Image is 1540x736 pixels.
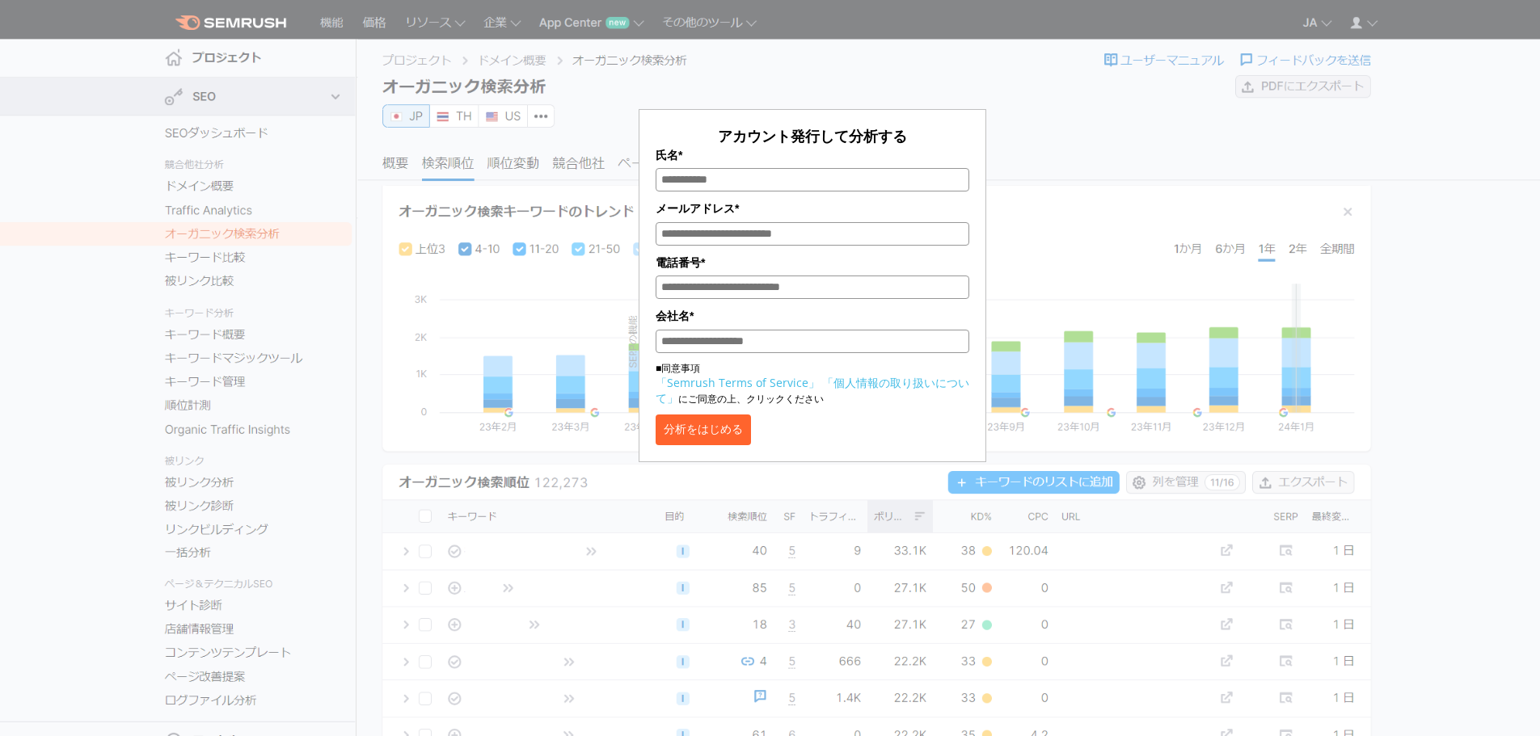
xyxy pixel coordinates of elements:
label: 電話番号* [656,254,969,271]
span: アカウント発行して分析する [718,126,907,145]
a: 「個人情報の取り扱いについて」 [656,375,969,406]
a: 「Semrush Terms of Service」 [656,375,820,390]
label: メールアドレス* [656,200,969,217]
button: 分析をはじめる [656,414,751,445]
p: ■同意事項 にご同意の上、クリックください [656,361,969,406]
